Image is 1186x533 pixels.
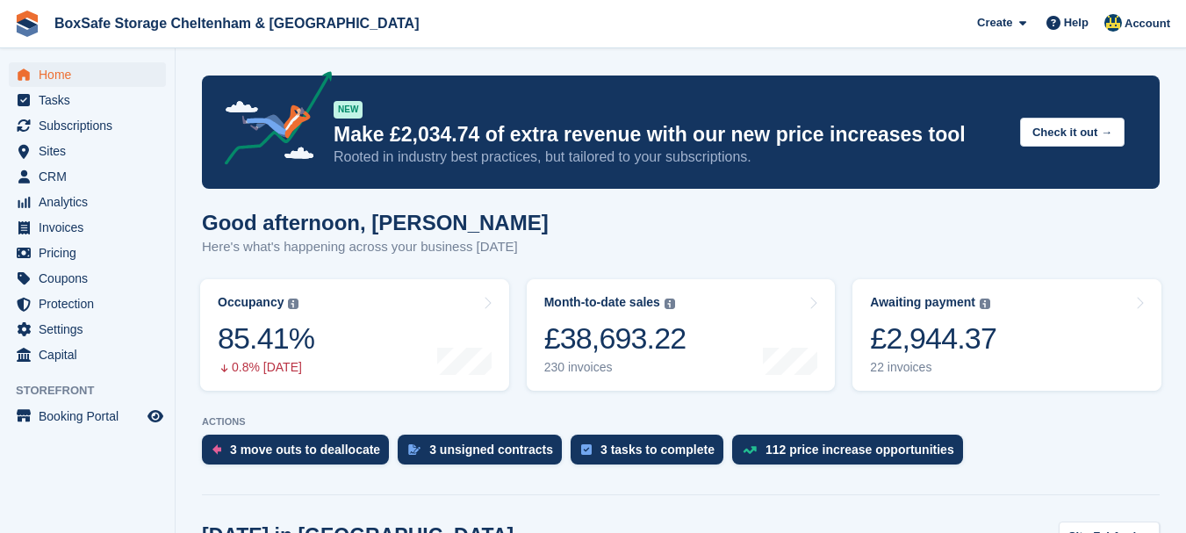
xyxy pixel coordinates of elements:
[334,148,1006,167] p: Rooted in industry best practices, but tailored to your subscriptions.
[334,122,1006,148] p: Make £2,034.74 of extra revenue with our new price increases tool
[39,164,144,189] span: CRM
[47,9,426,38] a: BoxSafe Storage Cheltenham & [GEOGRAPHIC_DATA]
[665,299,675,309] img: icon-info-grey-7440780725fd019a000dd9b08b2336e03edf1995a4989e88bcd33f0948082b44.svg
[870,295,975,310] div: Awaiting payment
[9,317,166,342] a: menu
[39,266,144,291] span: Coupons
[39,88,144,112] span: Tasks
[581,444,592,455] img: task-75834270c22a3079a89374b754ae025e5fb1db73e45f91037f5363f120a921f8.svg
[9,139,166,163] a: menu
[218,295,284,310] div: Occupancy
[571,435,732,473] a: 3 tasks to complete
[852,279,1161,391] a: Awaiting payment £2,944.37 22 invoices
[334,101,363,119] div: NEW
[16,382,175,400] span: Storefront
[202,435,398,473] a: 3 move outs to deallocate
[398,435,571,473] a: 3 unsigned contracts
[544,321,686,357] div: £38,693.22
[145,406,166,427] a: Preview store
[39,317,144,342] span: Settings
[544,295,660,310] div: Month-to-date sales
[39,404,144,429] span: Booking Portal
[527,279,836,391] a: Month-to-date sales £38,693.22 230 invoices
[977,14,1012,32] span: Create
[202,237,549,257] p: Here's what's happening across your business [DATE]
[1104,14,1122,32] img: Kim Virabi
[9,342,166,367] a: menu
[9,62,166,87] a: menu
[1125,15,1170,32] span: Account
[39,215,144,240] span: Invoices
[39,241,144,265] span: Pricing
[9,266,166,291] a: menu
[14,11,40,37] img: stora-icon-8386f47178a22dfd0bd8f6a31ec36ba5ce8667c1dd55bd0f319d3a0aa187defe.svg
[39,292,144,316] span: Protection
[9,404,166,429] a: menu
[212,444,221,455] img: move_outs_to_deallocate_icon-f764333ba52eb49d3ac5e1228854f67142a1ed5810a6f6cc68b1a99e826820c5.svg
[9,113,166,138] a: menu
[9,241,166,265] a: menu
[202,416,1160,428] p: ACTIONS
[218,321,314,357] div: 85.41%
[1020,118,1125,147] button: Check it out →
[9,215,166,240] a: menu
[39,139,144,163] span: Sites
[766,443,954,457] div: 112 price increase opportunities
[544,360,686,375] div: 230 invoices
[9,88,166,112] a: menu
[202,211,549,234] h1: Good afternoon, [PERSON_NAME]
[980,299,990,309] img: icon-info-grey-7440780725fd019a000dd9b08b2336e03edf1995a4989e88bcd33f0948082b44.svg
[870,360,996,375] div: 22 invoices
[600,443,715,457] div: 3 tasks to complete
[9,292,166,316] a: menu
[9,190,166,214] a: menu
[200,279,509,391] a: Occupancy 85.41% 0.8% [DATE]
[39,342,144,367] span: Capital
[1064,14,1089,32] span: Help
[870,321,996,357] div: £2,944.37
[9,164,166,189] a: menu
[732,435,972,473] a: 112 price increase opportunities
[743,446,757,454] img: price_increase_opportunities-93ffe204e8149a01c8c9dc8f82e8f89637d9d84a8eef4429ea346261dce0b2c0.svg
[39,113,144,138] span: Subscriptions
[230,443,380,457] div: 3 move outs to deallocate
[288,299,298,309] img: icon-info-grey-7440780725fd019a000dd9b08b2336e03edf1995a4989e88bcd33f0948082b44.svg
[429,443,553,457] div: 3 unsigned contracts
[408,444,420,455] img: contract_signature_icon-13c848040528278c33f63329250d36e43548de30e8caae1d1a13099fd9432cc5.svg
[210,71,333,171] img: price-adjustments-announcement-icon-8257ccfd72463d97f412b2fc003d46551f7dbcb40ab6d574587a9cd5c0d94...
[39,190,144,214] span: Analytics
[218,360,314,375] div: 0.8% [DATE]
[39,62,144,87] span: Home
